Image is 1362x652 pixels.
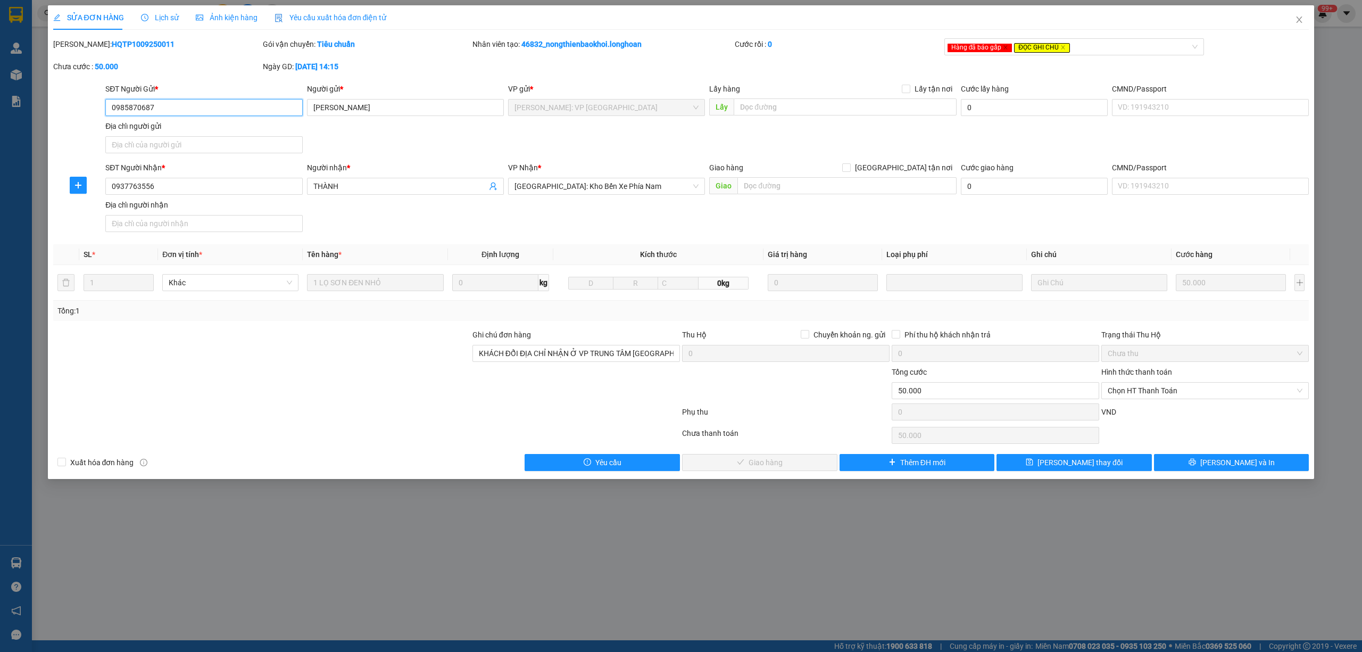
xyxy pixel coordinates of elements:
button: printer[PERSON_NAME] và In [1154,454,1309,471]
span: Chọn HT Thanh Toán [1108,383,1302,399]
div: SĐT Người Nhận [105,162,302,174]
div: SĐT Người Gửi [105,83,302,95]
span: user-add [489,182,497,191]
b: HQTP1009250011 [112,40,175,48]
div: Chưa cước : [53,61,261,72]
span: ĐỌC GHI CHÚ [1014,43,1070,53]
button: exclamation-circleYêu cầu [525,454,680,471]
span: Hàng đã báo gấp [947,43,1013,53]
span: Thu Hộ [682,331,707,339]
span: Đơn vị tính [162,250,202,259]
span: Lấy hàng [709,85,740,93]
span: [PERSON_NAME] và In [1200,457,1275,468]
span: 0kg [699,277,749,290]
span: [GEOGRAPHIC_DATA] tận nơi [851,162,957,174]
b: 0 [768,40,772,48]
span: Ảnh kiện hàng [196,13,258,22]
input: C [658,277,699,290]
span: [PERSON_NAME] thay đổi [1037,457,1123,468]
button: plusThêm ĐH mới [840,454,995,471]
span: Khác [169,275,292,291]
div: Nhân viên tạo: [472,38,733,50]
span: SL [84,250,92,259]
div: Địa chỉ người nhận [105,199,302,211]
button: save[PERSON_NAME] thay đổi [996,454,1152,471]
input: 0 [1176,274,1286,291]
input: Dọc đường [734,98,957,115]
label: Hình thức thanh toán [1101,368,1172,376]
span: close [1295,15,1303,24]
span: Lịch sử [141,13,179,22]
span: Kích thước [640,250,677,259]
span: Giao hàng [709,163,743,172]
input: Địa chỉ của người nhận [105,215,302,232]
label: Ghi chú đơn hàng [472,331,531,339]
span: VP Nhận [508,163,538,172]
div: CMND/Passport [1112,162,1309,174]
input: Địa chỉ của người gửi [105,136,302,153]
div: Người nhận [307,162,504,174]
span: Yêu cầu xuất hóa đơn điện tử [275,13,387,22]
img: icon [275,14,283,22]
div: Người gửi [307,83,504,95]
span: printer [1189,458,1196,467]
input: Ghi Chú [1031,274,1167,291]
b: 46832_nongthienbaokhoi.longhoan [521,40,642,48]
span: Giao [709,177,737,194]
span: plus [888,458,896,467]
div: Ngày GD: [263,61,470,72]
div: Chưa thanh toán [681,427,891,446]
th: Loại phụ phí [882,244,1027,265]
span: clock-circle [141,14,148,21]
div: Phụ thu [681,406,891,425]
input: R [613,277,658,290]
label: Cước lấy hàng [961,85,1009,93]
span: kg [538,274,549,291]
div: [PERSON_NAME]: [53,38,261,50]
span: Thêm ĐH mới [900,457,945,468]
input: Cước giao hàng [961,178,1108,195]
b: 50.000 [95,62,118,71]
span: save [1026,458,1033,467]
span: Yêu cầu [595,457,621,468]
span: Chuyển khoản ng. gửi [809,329,890,341]
span: Giá trị hàng [768,250,807,259]
input: D [568,277,613,290]
span: exclamation-circle [584,458,591,467]
button: plus [1294,274,1305,291]
span: picture [196,14,203,21]
span: Định lượng [481,250,519,259]
span: Lấy tận nơi [910,83,957,95]
input: Dọc đường [737,177,957,194]
button: Close [1284,5,1314,35]
input: VD: Bàn, Ghế [307,274,443,291]
button: plus [70,177,87,194]
span: close [1060,45,1066,50]
span: Tổng cước [892,368,927,376]
span: Chưa thu [1108,345,1302,361]
span: Phí thu hộ khách nhận trả [900,329,995,341]
input: 0 [768,274,878,291]
b: [DATE] 14:15 [295,62,338,71]
span: VND [1101,408,1116,416]
span: plus [70,181,86,189]
span: Hồ Chí Minh: VP Quận Tân Phú [514,100,699,115]
div: Trạng thái Thu Hộ [1101,329,1309,341]
span: Tên hàng [307,250,342,259]
label: Cước giao hàng [961,163,1014,172]
div: CMND/Passport [1112,83,1309,95]
div: Cước rồi : [735,38,942,50]
button: checkGiao hàng [682,454,837,471]
b: Tiêu chuẩn [317,40,355,48]
span: info-circle [140,459,147,466]
div: Gói vận chuyển: [263,38,470,50]
button: delete [57,274,74,291]
span: Lấy [709,98,734,115]
input: Ghi chú đơn hàng [472,345,680,362]
div: Địa chỉ người gửi [105,120,302,132]
span: edit [53,14,61,21]
span: Cước hàng [1176,250,1212,259]
span: Xuất hóa đơn hàng [66,457,138,468]
input: Cước lấy hàng [961,99,1108,116]
div: Tổng: 1 [57,305,525,317]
